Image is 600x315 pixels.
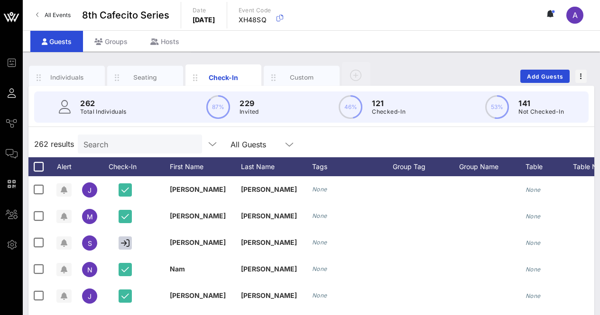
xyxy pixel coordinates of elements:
i: None [526,239,541,246]
span: [PERSON_NAME] [170,212,226,220]
p: XH48SQ [239,15,271,25]
i: None [526,186,541,193]
span: [PERSON_NAME] [170,291,226,299]
span: 262 results [34,138,74,150]
button: Add Guests [520,70,570,83]
a: All Events [30,8,76,23]
p: Checked-In [372,107,406,117]
span: 8th Cafecito Series [82,8,169,22]
div: Table [526,157,573,176]
p: 229 [240,98,259,109]
i: None [312,292,327,299]
div: Last Name [241,157,312,176]
div: First Name [170,157,241,176]
i: None [312,239,327,246]
div: Check-In [103,157,151,176]
div: Guests [30,31,83,52]
span: [PERSON_NAME] [241,291,297,299]
span: N [87,266,92,274]
i: None [312,265,327,272]
span: Add Guests [526,73,564,80]
div: Hosts [139,31,191,52]
span: [PERSON_NAME] [241,265,297,273]
i: None [526,292,541,299]
i: None [526,213,541,220]
i: None [526,266,541,273]
span: M [87,213,93,221]
div: Group Name [459,157,526,176]
p: Date [193,6,215,15]
span: [PERSON_NAME] [241,238,297,246]
i: None [312,212,327,219]
div: Groups [83,31,139,52]
div: All Guests [225,135,301,153]
span: [PERSON_NAME] [170,185,226,193]
div: All Guests [231,140,266,149]
span: [PERSON_NAME] [241,185,297,193]
div: A [566,7,583,24]
p: Total Individuals [80,107,127,117]
p: Invited [240,107,259,117]
p: [DATE] [193,15,215,25]
p: 141 [518,98,564,109]
div: Group Tag [393,157,459,176]
p: Event Code [239,6,271,15]
div: Custom [281,73,323,82]
div: Individuals [46,73,88,82]
span: A [572,10,578,20]
span: [PERSON_NAME] [170,238,226,246]
span: J [88,292,92,300]
span: J [88,186,92,194]
div: Alert [52,157,76,176]
span: [PERSON_NAME] [241,212,297,220]
div: Tags [312,157,393,176]
span: All Events [45,11,71,18]
div: Seating [124,73,166,82]
p: 121 [372,98,406,109]
p: Not Checked-In [518,107,564,117]
div: Check-In [203,72,245,82]
i: None [312,186,327,193]
p: 262 [80,98,127,109]
span: Nam [170,265,185,273]
span: S [88,239,92,247]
